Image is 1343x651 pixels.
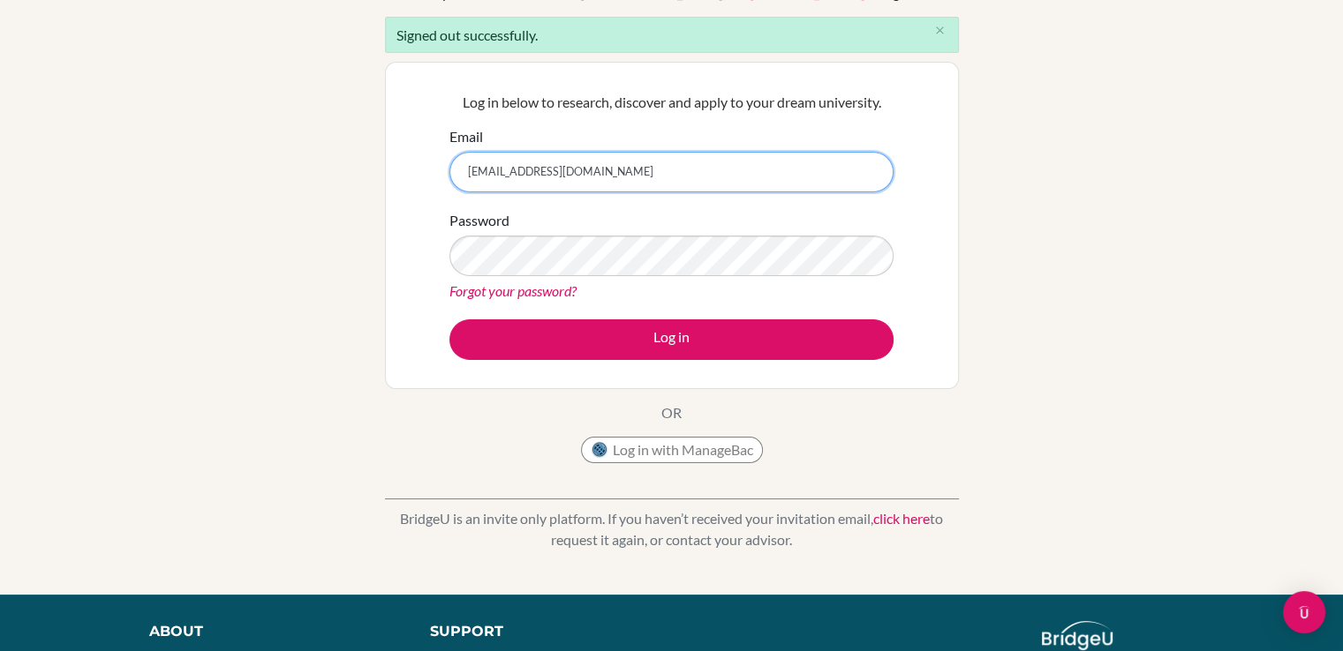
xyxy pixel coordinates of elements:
[149,621,390,642] div: About
[385,508,959,550] p: BridgeU is an invite only platform. If you haven’t received your invitation email, to request it ...
[449,282,577,299] a: Forgot your password?
[1042,621,1113,650] img: logo_white@2x-f4f0deed5e89b7ecb1c2cc34c3e3d731f90f0f143d5ea2071677605dd97b5244.png
[581,437,763,463] button: Log in with ManageBac
[933,24,947,37] i: close
[449,92,894,113] p: Log in below to research, discover and apply to your dream university.
[430,621,653,642] div: Support
[449,210,509,231] label: Password
[873,510,930,527] a: click here
[923,18,958,44] button: Close
[1283,591,1325,633] div: Open Intercom Messenger
[385,17,959,53] div: Signed out successfully.
[449,126,483,147] label: Email
[449,319,894,360] button: Log in
[661,402,682,423] p: OR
